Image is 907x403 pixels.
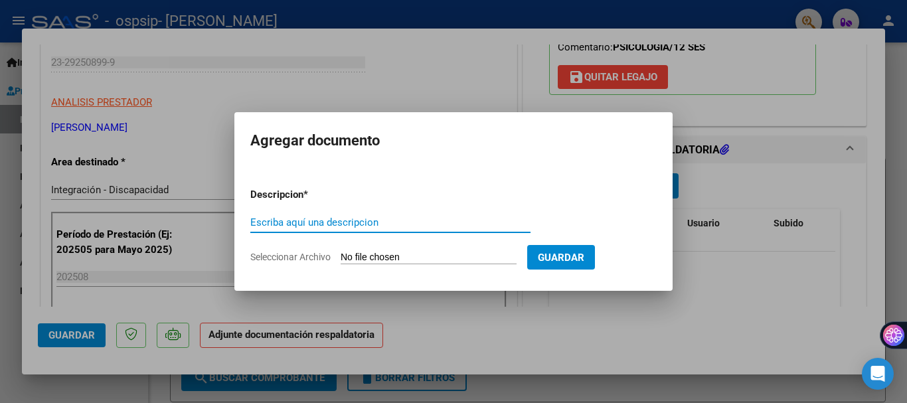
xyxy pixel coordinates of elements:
span: Seleccionar Archivo [250,252,331,262]
button: Guardar [527,245,595,270]
span: Guardar [538,252,584,264]
p: Descripcion [250,187,372,202]
h2: Agregar documento [250,128,657,153]
div: Open Intercom Messenger [862,358,894,390]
